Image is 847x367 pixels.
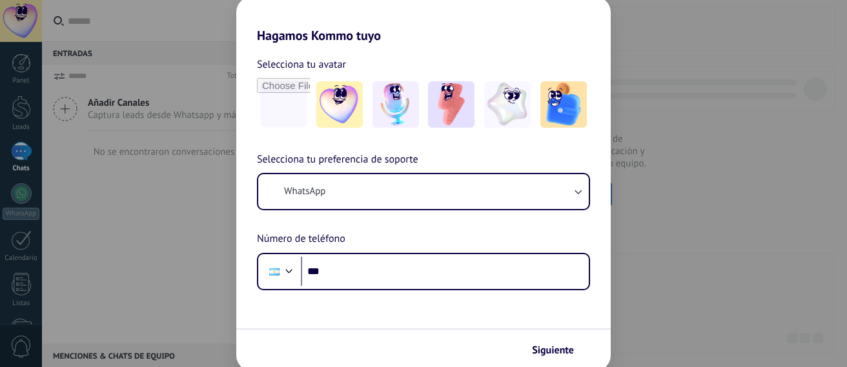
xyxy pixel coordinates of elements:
img: -4.jpeg [484,81,531,128]
div: Argentina: + 54 [262,258,287,285]
span: WhatsApp [284,185,325,198]
img: -2.jpeg [372,81,419,128]
span: Número de teléfono [257,231,345,248]
img: -1.jpeg [316,81,363,128]
span: Siguiente [532,346,574,355]
button: WhatsApp [258,174,589,209]
img: -5.jpeg [540,81,587,128]
span: Selecciona tu avatar [257,56,346,73]
img: -3.jpeg [428,81,475,128]
span: Selecciona tu preferencia de soporte [257,152,418,168]
button: Siguiente [526,339,591,361]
